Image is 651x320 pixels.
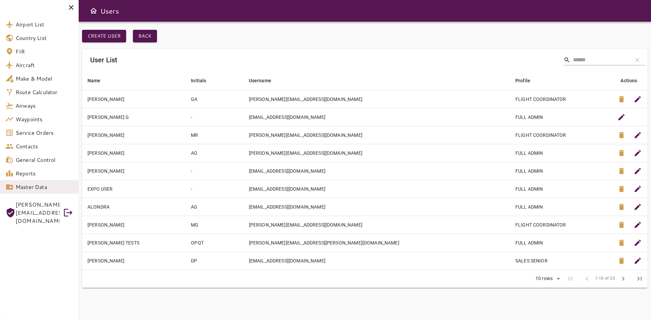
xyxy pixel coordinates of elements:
td: [PERSON_NAME] [82,216,185,234]
td: FULL ADMIN [510,108,612,126]
td: MG [185,216,243,234]
button: Open drawer [87,4,100,18]
td: [PERSON_NAME] [82,144,185,162]
td: [EMAIL_ADDRESS][DOMAIN_NAME] [243,108,510,126]
td: MR [185,126,243,144]
button: Delete User [613,163,630,179]
span: last_page [635,275,644,283]
td: [EMAIL_ADDRESS][DOMAIN_NAME] [243,162,510,180]
td: AG [185,198,243,216]
h6: Users [100,5,119,16]
span: Contacts [16,142,73,150]
span: delete [617,185,626,193]
span: FIR [16,47,73,56]
span: edit [634,131,642,139]
div: 10 rows [531,274,563,284]
span: delete [617,221,626,229]
span: Service Orders [16,129,73,137]
span: edit [634,203,642,211]
td: [PERSON_NAME][EMAIL_ADDRESS][DOMAIN_NAME] [243,126,510,144]
td: ALONDRA [82,198,185,216]
td: [PERSON_NAME] [82,126,185,144]
span: edit [634,95,642,103]
span: Name [87,77,110,85]
span: delete [617,131,626,139]
td: [PERSON_NAME][EMAIL_ADDRESS][DOMAIN_NAME] [243,216,510,234]
button: Delete User [613,145,630,161]
span: edit [634,221,642,229]
button: Delete User [613,199,630,215]
span: Master Data [16,183,73,191]
button: Delete User [613,253,630,269]
td: [EMAIL_ADDRESS][DOMAIN_NAME] [243,198,510,216]
span: edit [634,257,642,265]
span: edit [634,239,642,247]
td: [EMAIL_ADDRESS][DOMAIN_NAME] [243,180,510,198]
span: edit [634,167,642,175]
td: FLIGHT COORDINATOR [510,216,612,234]
button: Delete User [613,217,630,233]
span: delete [617,167,626,175]
td: [PERSON_NAME] [82,162,185,180]
span: delete [617,239,626,247]
td: FLIGHT COORDINATOR [510,126,612,144]
td: GA [185,90,243,108]
span: delete [617,149,626,157]
span: chevron_right [619,275,627,283]
button: Delete User [613,127,630,143]
span: Airways [16,102,73,110]
button: Edit User [630,181,646,197]
span: edit [617,113,626,121]
td: DP [185,252,243,270]
td: OPQT [185,234,243,252]
span: Make & Model [16,74,73,83]
button: Delete User [613,235,630,251]
span: Waypoints [16,115,73,123]
span: Search [564,57,570,63]
div: Name [87,77,101,85]
td: FULL ADMIN [510,162,612,180]
td: [PERSON_NAME][EMAIL_ADDRESS][DOMAIN_NAME] [243,90,510,108]
td: [PERSON_NAME] TESTS [82,234,185,252]
span: General Control [16,156,73,164]
span: Previous Page [579,271,595,287]
button: Delete User [613,91,630,107]
div: Username [249,77,271,85]
td: [EMAIL_ADDRESS][DOMAIN_NAME] [243,252,510,270]
span: Username [249,77,280,85]
span: Country List [16,34,73,42]
button: Edit User [630,127,646,143]
span: Profile [515,77,539,85]
button: Edit User [630,91,646,107]
div: Profile [515,77,530,85]
span: [PERSON_NAME][EMAIL_ADDRESS][DOMAIN_NAME] [16,200,60,225]
button: Edit User [630,235,646,251]
button: Create User [82,30,126,42]
td: FULL ADMIN [510,144,612,162]
td: FULL ADMIN [510,180,612,198]
button: Edit User [630,163,646,179]
button: Delete User [613,181,630,197]
td: FULL ADMIN [510,234,612,252]
td: [PERSON_NAME][EMAIL_ADDRESS][PERSON_NAME][DOMAIN_NAME] [243,234,510,252]
button: Edit User [630,217,646,233]
td: SALES SENIOR [510,252,612,270]
button: Back [133,30,157,42]
span: delete [617,203,626,211]
span: Airport List [16,20,73,28]
button: Edit User [613,109,630,125]
h6: User List [90,55,117,65]
span: Aircraft [16,61,73,69]
td: [PERSON_NAME][EMAIL_ADDRESS][DOMAIN_NAME] [243,144,510,162]
td: [PERSON_NAME] G [82,108,185,126]
span: delete [617,95,626,103]
td: FULL ADMIN [510,198,612,216]
td: AO [185,144,243,162]
span: edit [634,149,642,157]
div: Initials [191,77,206,85]
span: 1-10 of 20 [595,275,615,282]
div: 10 rows [534,276,554,281]
td: [PERSON_NAME] [82,252,185,270]
td: - [185,108,243,126]
td: FLIGHT COORDINATOR [510,90,612,108]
